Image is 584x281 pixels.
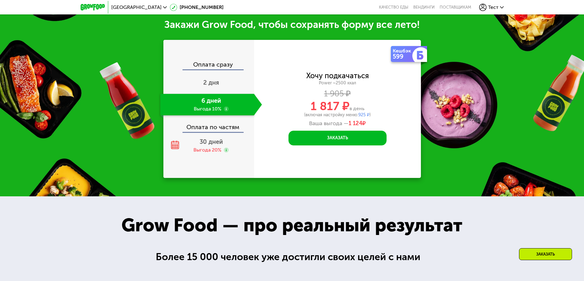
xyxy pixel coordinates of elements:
[519,248,572,260] div: Заказать
[170,4,223,11] a: [PHONE_NUMBER]
[111,5,162,10] span: [GEOGRAPHIC_DATA]
[379,5,408,10] a: Качество еды
[349,120,366,127] span: ₽
[349,120,362,127] span: 1 124
[488,5,498,10] span: Тест
[108,211,476,239] div: Grow Food — про реальный результат
[393,53,414,60] div: 599
[393,48,414,53] div: Кешбэк
[349,106,365,111] span: в день
[200,138,223,145] span: 30 дней
[164,118,254,132] div: Оплата по частям
[164,61,254,69] div: Оплата сразу
[156,249,428,264] div: Более 15 000 человек уже достигли своих целей с нами
[311,99,349,113] span: 1 817 ₽
[203,79,219,86] span: 2 дня
[254,90,421,97] div: 1 905 ₽
[358,112,369,117] span: 925 ₽
[254,113,421,117] div: (включая настройку меню: )
[193,147,221,153] div: Выгода 20%
[254,80,421,86] div: Power ~2500 ккал
[288,131,387,145] button: Заказать
[440,5,471,10] div: поставщикам
[254,120,421,127] div: Ваша выгода —
[413,5,435,10] a: Вендинги
[306,72,369,79] div: Хочу подкачаться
